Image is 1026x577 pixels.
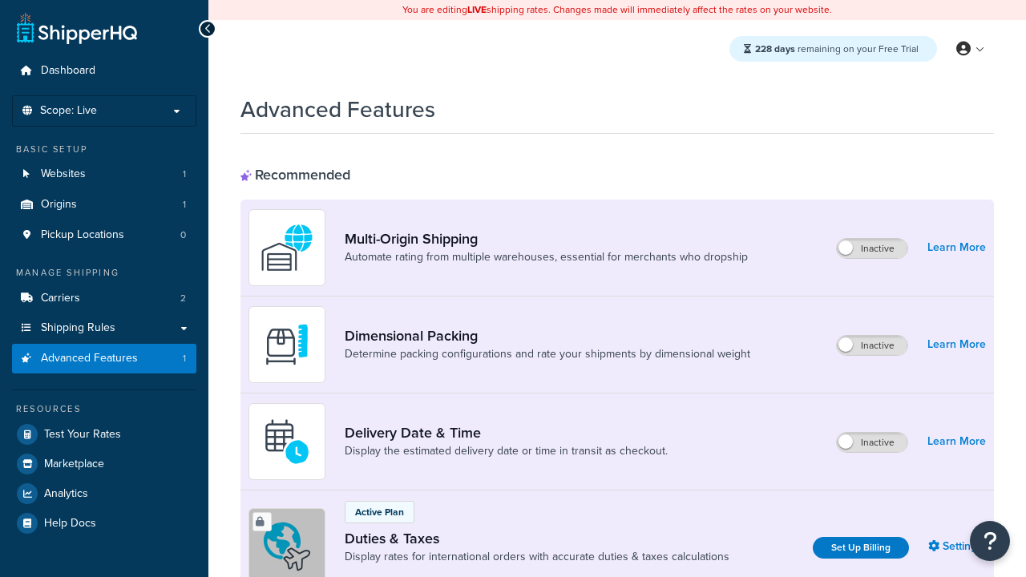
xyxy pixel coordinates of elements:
[12,344,196,373] a: Advanced Features1
[970,521,1010,561] button: Open Resource Center
[12,190,196,220] a: Origins1
[755,42,795,56] strong: 228 days
[12,479,196,508] a: Analytics
[12,220,196,250] a: Pickup Locations0
[927,236,986,259] a: Learn More
[12,159,196,189] li: Websites
[927,430,986,453] a: Learn More
[180,292,186,305] span: 2
[837,433,907,452] label: Inactive
[12,266,196,280] div: Manage Shipping
[183,198,186,212] span: 1
[44,428,121,442] span: Test Your Rates
[12,450,196,478] a: Marketplace
[928,535,986,558] a: Settings
[40,104,97,118] span: Scope: Live
[813,537,909,559] a: Set Up Billing
[345,530,729,547] a: Duties & Taxes
[12,344,196,373] li: Advanced Features
[41,228,124,242] span: Pickup Locations
[12,284,196,313] a: Carriers2
[41,292,80,305] span: Carriers
[44,517,96,531] span: Help Docs
[259,414,315,470] img: gfkeb5ejjkALwAAAABJRU5ErkJggg==
[240,94,435,125] h1: Advanced Features
[259,317,315,373] img: DTVBYsAAAAAASUVORK5CYII=
[44,458,104,471] span: Marketplace
[41,352,138,365] span: Advanced Features
[12,420,196,449] a: Test Your Rates
[345,424,668,442] a: Delivery Date & Time
[345,346,750,362] a: Determine packing configurations and rate your shipments by dimensional weight
[837,336,907,355] label: Inactive
[41,64,95,78] span: Dashboard
[755,42,919,56] span: remaining on your Free Trial
[12,509,196,538] a: Help Docs
[345,230,748,248] a: Multi-Origin Shipping
[12,56,196,86] a: Dashboard
[41,198,77,212] span: Origins
[12,313,196,343] a: Shipping Rules
[12,284,196,313] li: Carriers
[467,2,487,17] b: LIVE
[837,239,907,258] label: Inactive
[345,249,748,265] a: Automate rating from multiple warehouses, essential for merchants who dropship
[927,333,986,356] a: Learn More
[12,190,196,220] li: Origins
[345,327,750,345] a: Dimensional Packing
[41,321,115,335] span: Shipping Rules
[240,166,350,184] div: Recommended
[183,352,186,365] span: 1
[259,220,315,276] img: WatD5o0RtDAAAAAElFTkSuQmCC
[12,143,196,156] div: Basic Setup
[12,402,196,416] div: Resources
[345,443,668,459] a: Display the estimated delivery date or time in transit as checkout.
[41,167,86,181] span: Websites
[355,505,404,519] p: Active Plan
[183,167,186,181] span: 1
[180,228,186,242] span: 0
[345,549,729,565] a: Display rates for international orders with accurate duties & taxes calculations
[12,220,196,250] li: Pickup Locations
[12,159,196,189] a: Websites1
[44,487,88,501] span: Analytics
